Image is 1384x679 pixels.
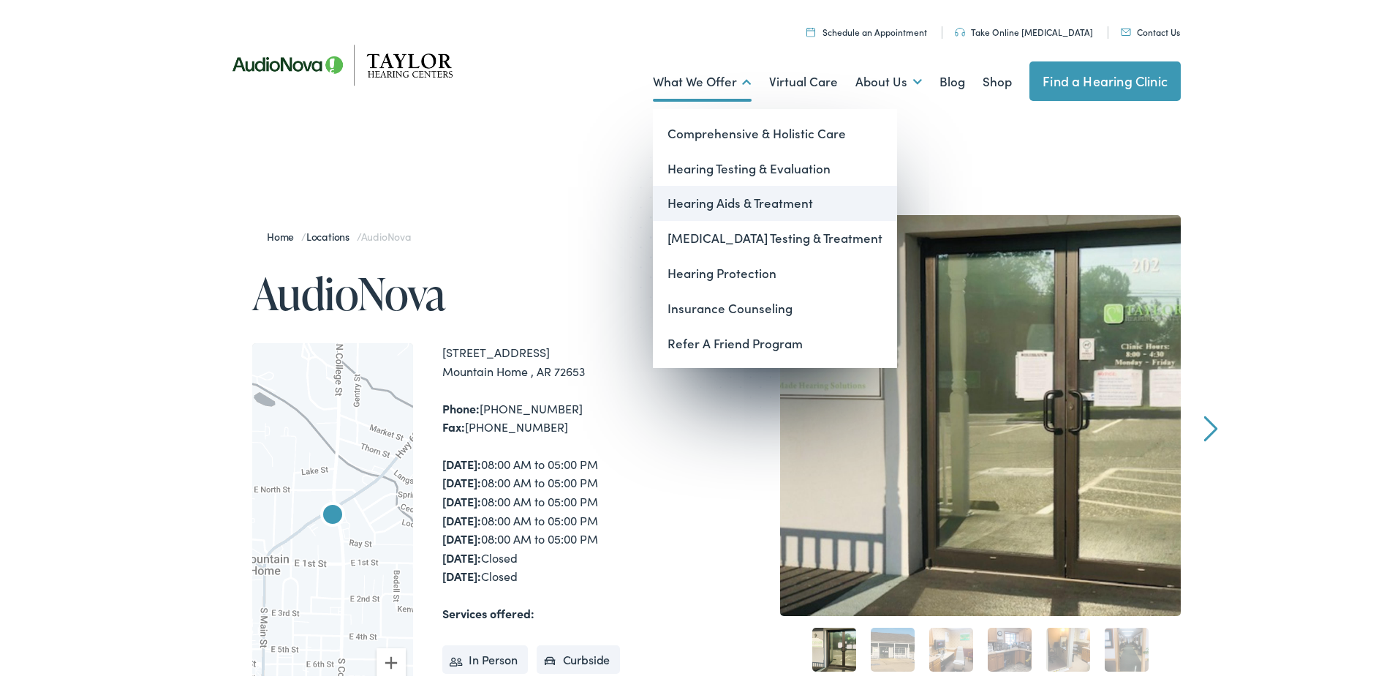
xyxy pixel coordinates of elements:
[653,253,897,288] a: Hearing Protection
[442,490,481,506] strong: [DATE]:
[442,452,698,583] div: 08:00 AM to 05:00 PM 08:00 AM to 05:00 PM 08:00 AM to 05:00 PM 08:00 AM to 05:00 PM 08:00 AM to 0...
[812,625,856,669] a: 1
[871,625,915,669] a: 2
[929,625,973,669] a: 3
[442,547,481,563] strong: [DATE]:
[1029,59,1181,98] a: Find a Hearing Clinic
[442,340,698,378] div: [STREET_ADDRESS] Mountain Home , AR 72653
[1105,625,1149,669] a: 6
[806,23,927,35] a: Schedule an Appointment
[442,602,534,618] strong: Services offered:
[442,397,698,434] div: [PHONE_NUMBER] [PHONE_NUMBER]
[653,183,897,218] a: Hearing Aids & Treatment
[653,218,897,253] a: [MEDICAL_DATA] Testing & Treatment
[267,226,411,241] span: / /
[442,471,481,487] strong: [DATE]:
[1121,23,1180,35] a: Contact Us
[442,565,481,581] strong: [DATE]:
[653,113,897,149] a: Comprehensive & Holistic Care
[361,226,411,241] span: AudioNova
[442,528,481,544] strong: [DATE]:
[537,642,621,672] li: Curbside
[442,642,528,672] li: In Person
[442,453,481,469] strong: [DATE]:
[939,52,965,106] a: Blog
[955,25,965,34] img: utility icon
[377,645,406,675] button: Zoom in
[653,149,897,184] a: Hearing Testing & Evaluation
[442,416,465,432] strong: Fax:
[806,24,815,34] img: utility icon
[983,52,1012,106] a: Shop
[315,496,350,531] div: AudioNova
[252,266,698,315] h1: AudioNova
[988,625,1032,669] a: 4
[769,52,838,106] a: Virtual Care
[955,23,1093,35] a: Take Online [MEDICAL_DATA]
[442,397,480,413] strong: Phone:
[855,52,922,106] a: About Us
[1204,413,1218,439] a: Next
[267,226,301,241] a: Home
[653,288,897,323] a: Insurance Counseling
[442,509,481,525] strong: [DATE]:
[1046,625,1090,669] a: 5
[306,226,357,241] a: Locations
[653,323,897,359] a: Refer A Friend Program
[1121,26,1131,33] img: utility icon
[653,52,752,106] a: What We Offer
